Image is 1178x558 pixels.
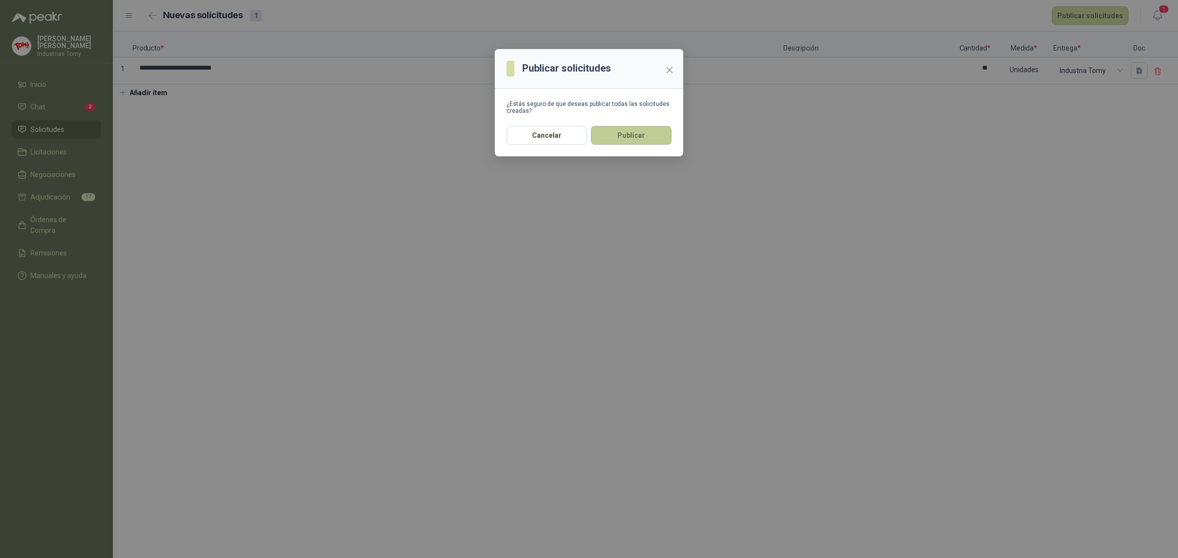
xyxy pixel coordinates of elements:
div: ¿Estás seguro de que deseas publicar todas las solicitudes creadas? [507,101,671,114]
h3: Publicar solicitudes [522,61,611,76]
button: Publicar [591,126,671,145]
button: Cancelar [507,126,587,145]
button: Close [662,62,677,78]
span: close [666,66,673,74]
